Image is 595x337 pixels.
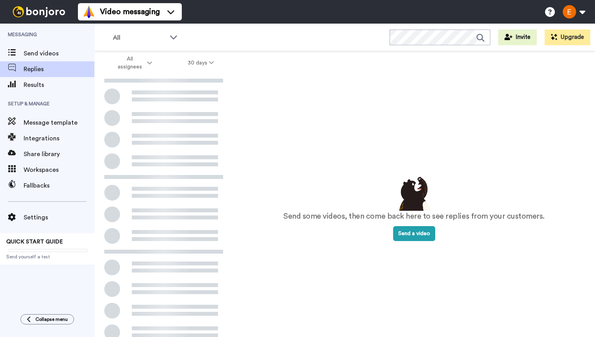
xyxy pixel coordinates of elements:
button: 30 days [170,56,232,70]
span: QUICK START GUIDE [6,239,63,245]
span: All assignees [114,55,146,71]
img: bj-logo-header-white.svg [9,6,68,17]
span: Integrations [24,134,94,143]
span: Settings [24,213,94,222]
a: Send a video [393,231,435,236]
span: Send videos [24,49,94,58]
span: Video messaging [100,6,160,17]
span: Collapse menu [35,316,68,322]
span: All [113,33,166,42]
span: Message template [24,118,94,127]
button: Collapse menu [20,314,74,324]
span: Share library [24,149,94,159]
span: Workspaces [24,165,94,175]
img: results-emptystates.png [394,175,434,211]
button: All assignees [96,52,170,74]
button: Send a video [393,226,435,241]
span: Send yourself a test [6,254,88,260]
p: Send some videos, then come back here to see replies from your customers. [283,211,545,222]
button: Upgrade [545,29,590,45]
span: Fallbacks [24,181,94,190]
img: vm-color.svg [83,6,95,18]
span: Replies [24,64,94,74]
button: Invite [498,29,537,45]
span: Results [24,80,94,90]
